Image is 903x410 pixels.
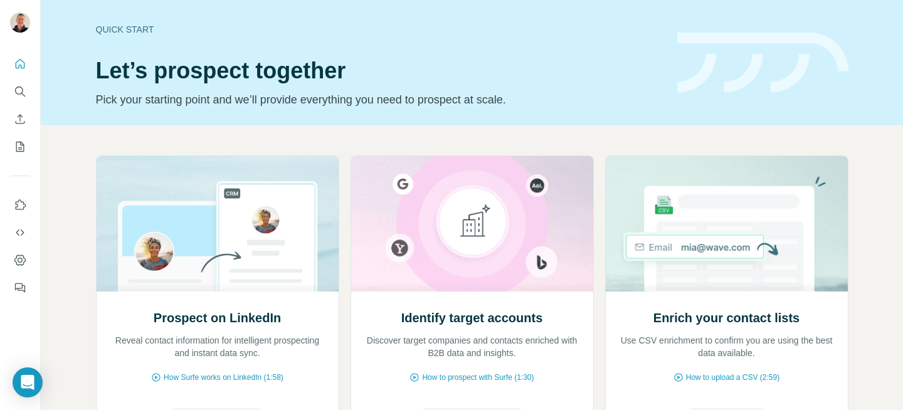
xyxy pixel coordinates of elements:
[401,309,543,327] h2: Identify target accounts
[351,156,594,292] img: Identify target accounts
[10,194,30,216] button: Use Surfe on LinkedIn
[10,80,30,103] button: Search
[13,367,43,397] div: Open Intercom Messenger
[686,372,779,383] span: How to upload a CSV (2:59)
[10,221,30,244] button: Use Surfe API
[605,156,848,292] img: Enrich your contact lists
[10,135,30,158] button: My lists
[10,13,30,33] img: Avatar
[10,249,30,271] button: Dashboard
[677,33,848,93] img: banner
[364,334,581,359] p: Discover target companies and contacts enriched with B2B data and insights.
[10,276,30,299] button: Feedback
[96,58,662,83] h1: Let’s prospect together
[10,53,30,75] button: Quick start
[10,108,30,130] button: Enrich CSV
[154,309,281,327] h2: Prospect on LinkedIn
[96,91,662,108] p: Pick your starting point and we’ll provide everything you need to prospect at scale.
[109,334,326,359] p: Reveal contact information for intelligent prospecting and instant data sync.
[96,23,662,36] div: Quick start
[164,372,283,383] span: How Surfe works on LinkedIn (1:58)
[618,334,835,359] p: Use CSV enrichment to confirm you are using the best data available.
[653,309,800,327] h2: Enrich your contact lists
[96,156,339,292] img: Prospect on LinkedIn
[422,372,534,383] span: How to prospect with Surfe (1:30)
